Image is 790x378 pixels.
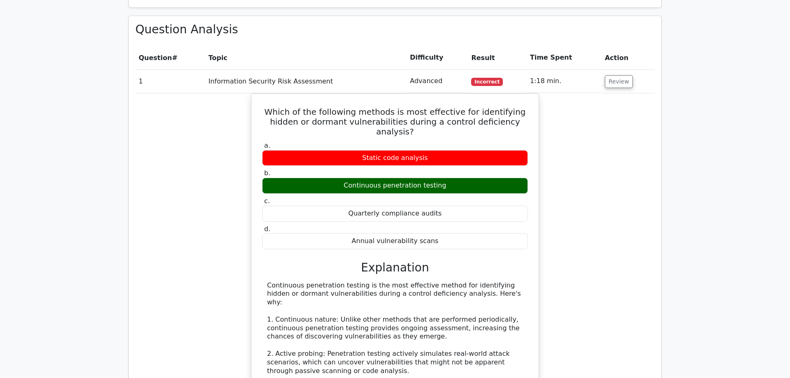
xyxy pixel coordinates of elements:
[139,54,172,62] span: Question
[605,75,633,88] button: Review
[264,141,270,149] span: a.
[407,46,468,70] th: Difficulty
[205,70,407,93] td: Information Security Risk Assessment
[135,46,205,70] th: #
[135,23,655,37] h3: Question Analysis
[468,46,527,70] th: Result
[262,150,528,166] div: Static code analysis
[262,178,528,194] div: Continuous penetration testing
[262,233,528,249] div: Annual vulnerability scans
[264,225,270,233] span: d.
[602,46,655,70] th: Action
[267,261,523,275] h3: Explanation
[205,46,407,70] th: Topic
[264,169,270,177] span: b.
[527,70,602,93] td: 1:18 min.
[135,70,205,93] td: 1
[471,78,503,86] span: Incorrect
[262,206,528,222] div: Quarterly compliance audits
[261,107,529,137] h5: Which of the following methods is most effective for identifying hidden or dormant vulnerabilitie...
[264,197,270,205] span: c.
[527,46,602,70] th: Time Spent
[407,70,468,93] td: Advanced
